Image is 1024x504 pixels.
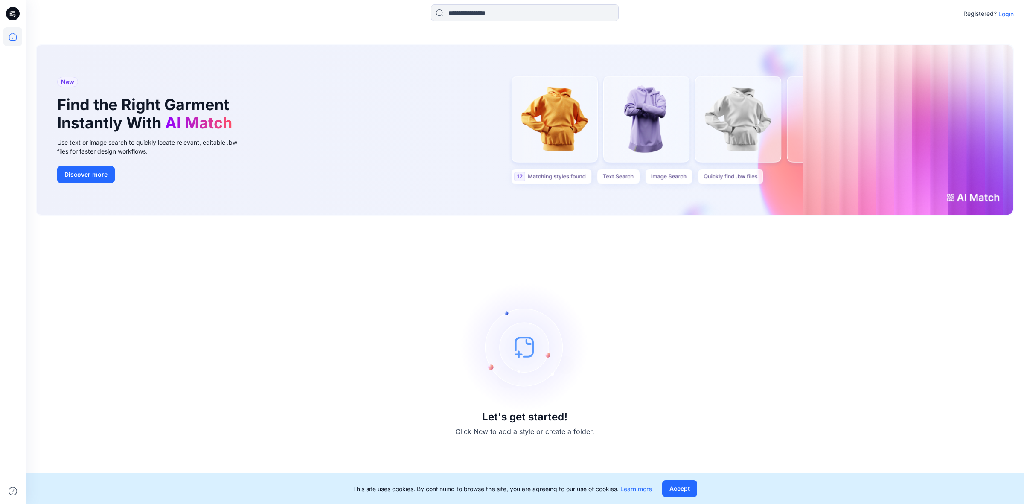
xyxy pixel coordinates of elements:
[461,283,589,411] img: empty-state-image.svg
[353,484,652,493] p: This site uses cookies. By continuing to browse the site, you are agreeing to our use of cookies.
[57,138,249,156] div: Use text or image search to quickly locate relevant, editable .bw files for faster design workflows.
[998,9,1014,18] p: Login
[57,166,115,183] button: Discover more
[662,480,697,497] button: Accept
[620,485,652,492] a: Learn more
[57,96,236,132] h1: Find the Right Garment Instantly With
[455,426,594,437] p: Click New to add a style or create a folder.
[165,114,232,132] span: AI Match
[963,9,997,19] p: Registered?
[61,77,74,87] span: New
[482,411,567,423] h3: Let's get started!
